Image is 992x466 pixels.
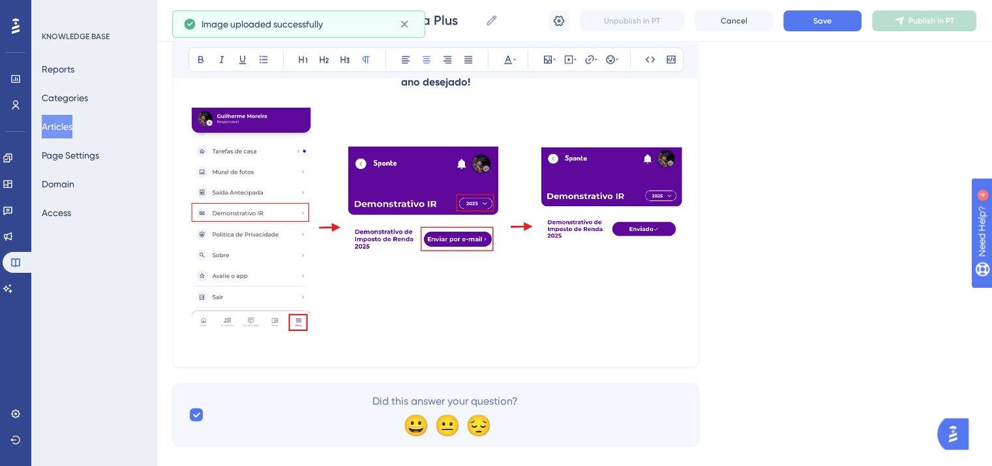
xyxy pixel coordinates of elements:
button: Articles [42,115,72,138]
button: Save [783,10,862,31]
div: 😐 [434,414,455,435]
button: Unpublish in PT [580,10,684,31]
span: Publish in PT [909,16,954,26]
button: Categories [42,86,88,110]
div: 4 [91,7,95,17]
button: Domain [42,172,74,196]
button: Page Settings [42,144,99,167]
span: Did this answer your question? [372,394,518,409]
button: Reports [42,57,74,81]
div: 😔 [466,414,487,435]
div: 😀 [403,414,424,435]
strong: basta selecionar o ano desejado! [401,60,676,88]
span: Need Help? [31,3,82,19]
button: Cancel [695,10,773,31]
span: Image uploaded successfully [202,16,323,32]
iframe: UserGuiding AI Assistant Launcher [937,414,976,454]
span: Save [813,16,832,26]
button: Access [42,201,71,225]
span: Unpublish in PT [604,16,660,26]
button: Publish in PT [872,10,976,31]
span: Cancel [721,16,747,26]
div: KNOWLEDGE BASE [42,31,110,42]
